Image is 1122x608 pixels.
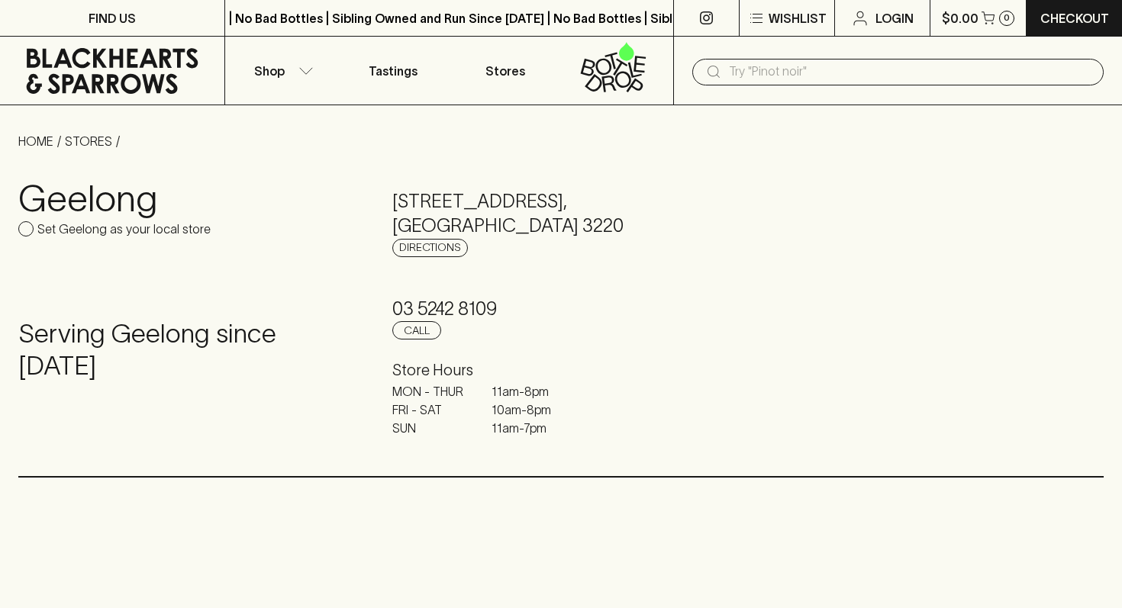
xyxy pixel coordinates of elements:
p: Login [875,9,914,27]
p: Set Geelong as your local store [37,220,211,238]
h5: [STREET_ADDRESS] , [GEOGRAPHIC_DATA] 3220 [392,189,730,238]
p: Checkout [1040,9,1109,27]
p: 10am - 8pm [492,401,568,419]
p: MON - THUR [392,382,469,401]
a: STORES [65,134,112,148]
p: Shop [254,62,285,80]
h4: Serving Geelong since [DATE] [18,318,356,382]
h3: Geelong [18,177,356,220]
p: $0.00 [942,9,979,27]
p: 11am - 8pm [492,382,568,401]
p: FIND US [89,9,136,27]
p: SUN [392,419,469,437]
h6: Store Hours [392,358,730,382]
p: Stores [485,62,525,80]
a: Directions [392,239,468,257]
p: 0 [1004,14,1010,22]
a: Call [392,321,441,339]
input: Try "Pinot noir" [729,60,1091,84]
p: 11am - 7pm [492,419,568,437]
p: FRI - SAT [392,401,469,419]
h5: 03 5242 8109 [392,297,730,321]
a: Stores [450,37,562,105]
p: Tastings [369,62,418,80]
a: HOME [18,134,53,148]
p: Wishlist [769,9,827,27]
a: Tastings [337,37,450,105]
button: Shop [225,37,337,105]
